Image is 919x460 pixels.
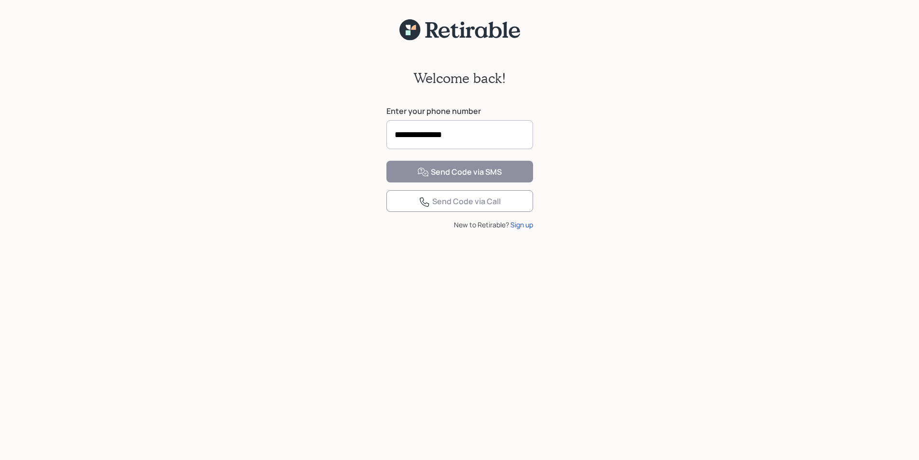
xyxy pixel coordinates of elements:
div: New to Retirable? [386,220,533,230]
button: Send Code via Call [386,190,533,212]
h2: Welcome back! [413,70,506,86]
div: Send Code via SMS [417,167,502,178]
button: Send Code via SMS [386,161,533,182]
div: Send Code via Call [419,196,501,208]
label: Enter your phone number [386,106,533,116]
div: Sign up [510,220,533,230]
